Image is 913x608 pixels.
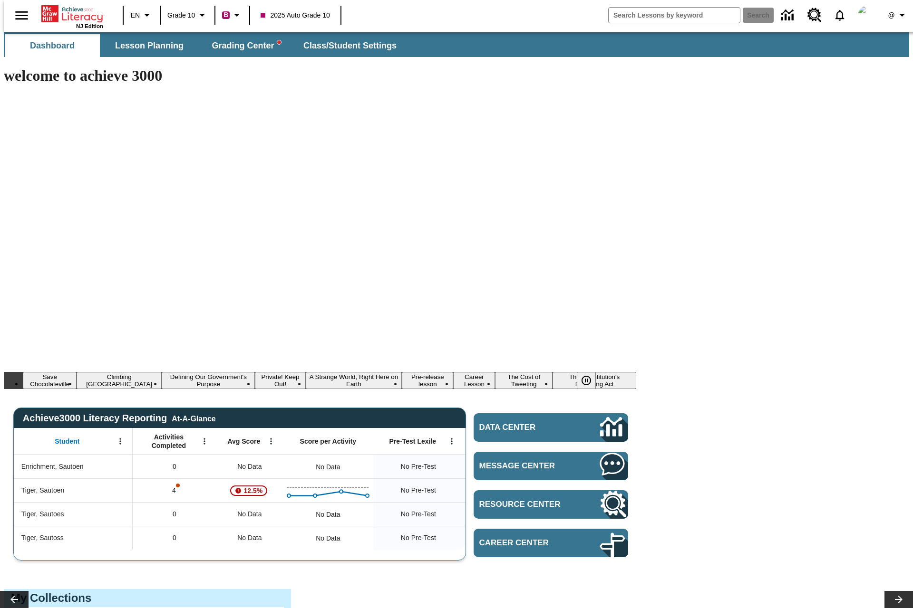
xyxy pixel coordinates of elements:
div: SubNavbar [4,34,405,57]
div: 0, Tiger, Sautoss [133,526,216,550]
h3: My Collections [11,591,284,605]
button: Pause [577,372,596,389]
div: No Data, Enrichment, Sautoen [311,457,345,476]
span: 2025 Auto Grade 10 [261,10,330,20]
button: Dashboard [5,34,100,57]
button: Language: EN, Select a language [126,7,157,24]
div: 0, Enrichment, Sautoen [133,455,216,478]
div: No Data, Enrichment, Sautoen [464,455,554,478]
span: Resource Center [479,500,572,509]
span: Pre-Test Lexile [389,437,437,446]
a: Message Center [474,452,628,480]
button: Slide 7 Career Lesson [453,372,495,389]
input: search field [609,8,740,23]
div: No Data, Tiger, Sautoss [464,526,554,550]
button: Open Menu [445,434,459,448]
button: Open Menu [264,434,278,448]
div: No Data, Tiger, Sautoes [464,502,554,526]
button: Slide 1 Save Chocolateville [23,372,77,389]
span: 0 [173,533,176,543]
button: Slide 8 The Cost of Tweeting [495,372,553,389]
button: Open side menu [8,1,36,29]
div: At-A-Glance [172,413,215,423]
button: Lesson Planning [102,34,197,57]
span: Tiger, Sautoes [21,509,64,519]
span: Achieve3000 Literacy Reporting [23,413,216,424]
button: Slide 2 Climbing Mount Tai [77,372,162,389]
div: No Data, Tiger, Sautoss [216,526,283,550]
button: Grade: Grade 10, Select a grade [164,7,212,24]
div: No Data, Tiger, Sautoes [311,505,345,524]
button: Select a new avatar [852,3,883,28]
div: No Data, Enrichment, Sautoen [216,455,283,478]
button: Boost Class color is violet red. Change class color [218,7,246,24]
span: No Pre-Test, Enrichment, Sautoen [401,462,436,472]
span: Class/Student Settings [303,40,397,51]
span: Career Center [479,538,572,548]
span: Enrichment, Sautoen [21,462,84,472]
span: NJ Edition [76,23,103,29]
span: @ [888,10,894,20]
div: No Data, Tiger, Sautoen [464,478,554,502]
span: EN [131,10,140,20]
p: 4 [171,485,178,495]
span: Grading Center [212,40,281,51]
span: Grade 10 [167,10,195,20]
span: Student [55,437,79,446]
button: Slide 6 Pre-release lesson [402,372,453,389]
button: Slide 9 The Constitution's Balancing Act [553,372,636,389]
div: 4, One or more Activity scores may be invalid., Tiger, Sautoen [133,478,216,502]
a: Career Center [474,529,628,557]
button: Open Menu [113,434,127,448]
button: Slide 4 Private! Keep Out! [255,372,305,389]
span: Avg Score [227,437,260,446]
div: , 12.5%, Attention! This student's Average First Try Score of 12.5% is below 65%, Tiger, Sautoen [216,478,283,502]
a: Data Center [776,2,802,28]
div: Pause [577,372,605,389]
span: B [223,9,228,21]
span: 0 [173,462,176,472]
a: Home [41,4,103,23]
span: Activities Completed [137,433,200,450]
button: Class/Student Settings [296,34,404,57]
span: Data Center [479,423,568,432]
span: No Pre-Test, Tiger, Sautoes [401,509,436,519]
div: SubNavbar [4,32,909,57]
a: Data Center [474,413,628,442]
span: Lesson Planning [115,40,184,51]
img: Avatar [858,6,877,25]
div: No Data, Tiger, Sautoss [311,529,345,548]
button: Slide 3 Defining Our Government's Purpose [162,372,255,389]
span: Message Center [479,461,572,471]
button: Open Menu [197,434,212,448]
span: Tiger, Sautoss [21,533,64,543]
div: 0, Tiger, Sautoes [133,502,216,526]
span: No Pre-Test, Tiger, Sautoss [401,533,436,543]
a: Resource Center, Will open in new tab [802,2,827,28]
button: Slide 5 A Strange World, Right Here on Earth [306,372,402,389]
span: No Pre-Test, Tiger, Sautoen [401,485,436,495]
span: Dashboard [30,40,75,51]
button: Grading Center [199,34,294,57]
h1: welcome to achieve 3000 [4,67,636,85]
span: No Data [233,504,266,524]
svg: writing assistant alert [277,40,281,44]
span: No Data [233,457,266,476]
div: No Data, Tiger, Sautoes [216,502,283,526]
a: Notifications [827,3,852,28]
span: 0 [173,509,176,519]
button: Lesson carousel, Next [884,591,913,608]
span: No Data [233,528,266,548]
span: 12.5% [240,482,267,499]
div: Home [41,3,103,29]
span: Score per Activity [300,437,357,446]
a: Resource Center, Will open in new tab [474,490,628,519]
button: Profile/Settings [883,7,913,24]
span: Tiger, Sautoen [21,485,65,495]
